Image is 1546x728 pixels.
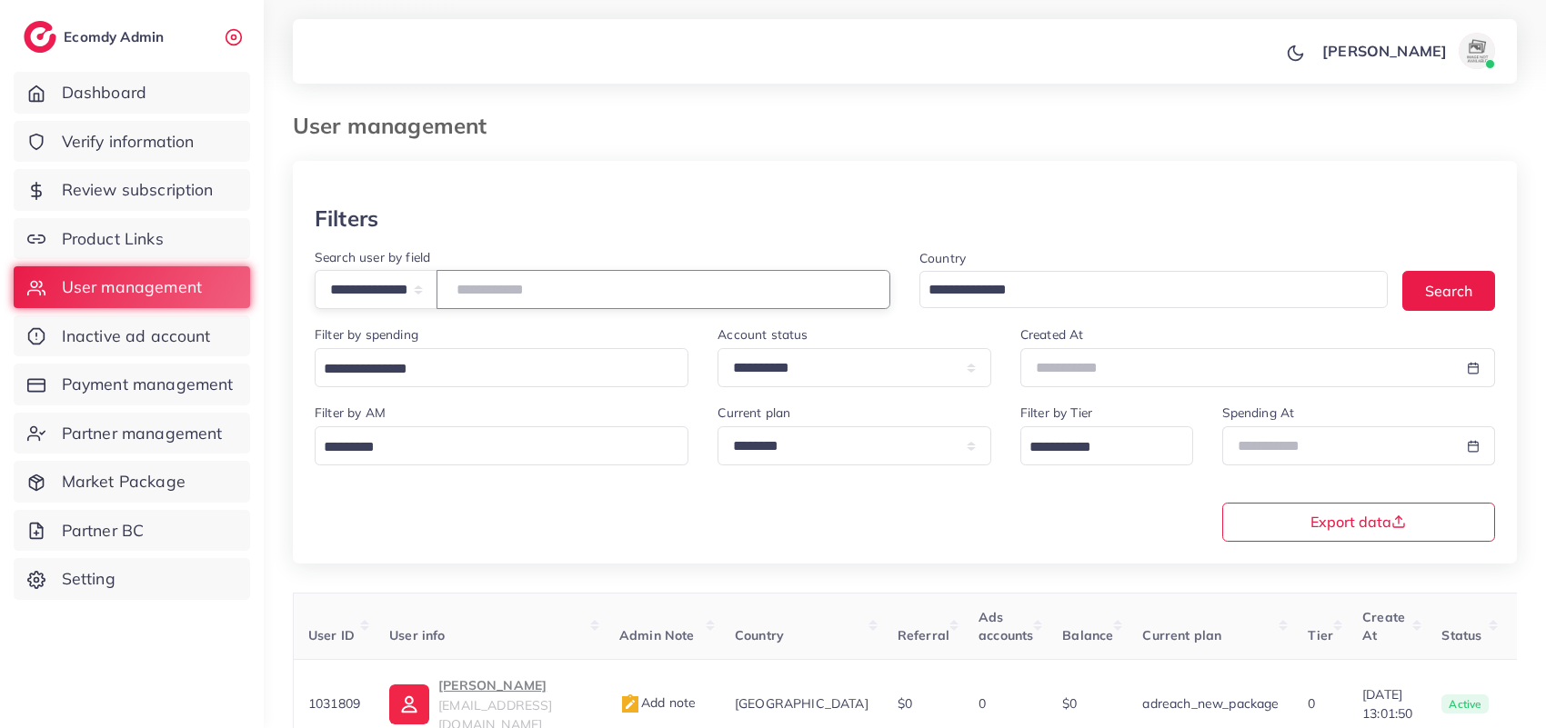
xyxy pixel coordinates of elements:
span: $0 [1062,695,1077,712]
a: User management [14,266,250,308]
span: Current plan [1142,627,1221,643]
a: Market Package [14,461,250,503]
div: Search for option [919,271,1388,308]
span: Ads accounts [979,609,1033,643]
div: Search for option [1020,426,1193,465]
span: Review subscription [62,178,214,202]
span: Market Package [62,470,186,494]
label: Created At [1020,325,1084,344]
a: Payment management [14,364,250,405]
span: Tier [1308,627,1333,643]
input: Search for option [317,355,665,384]
img: logo [24,21,56,53]
span: User info [389,627,445,643]
div: Search for option [315,348,688,387]
span: active [1441,694,1489,714]
img: avatar [1459,33,1495,69]
h3: User management [293,113,501,139]
span: Setting [62,567,115,591]
a: Partner management [14,413,250,454]
span: Partner BC [62,519,145,543]
img: admin_note.cdd0b510.svg [619,693,641,715]
span: Dashboard [62,81,146,105]
a: Verify information [14,121,250,163]
label: Search user by field [315,248,430,266]
img: ic-user-info.36bf1079.svg [389,684,429,724]
span: Add note [619,694,696,711]
a: logoEcomdy Admin [24,21,168,53]
button: Export data [1222,503,1496,542]
span: Product Links [62,227,164,251]
span: 0 [1308,695,1315,712]
p: [PERSON_NAME] [1322,40,1447,62]
div: Search for option [315,426,688,465]
span: Partner management [62,422,223,445]
label: Filter by spending [315,325,418,344]
span: Verify information [62,130,195,154]
label: Account status [718,325,808,344]
h3: Filters [315,205,378,232]
span: User ID [308,627,355,643]
a: Review subscription [14,169,250,211]
span: $0 [898,695,912,712]
label: Current plan [718,404,790,422]
label: Country [919,249,966,267]
span: Create At [1362,609,1405,643]
span: Admin Note [619,627,695,643]
label: Filter by AM [315,404,386,422]
span: Status [1441,627,1481,643]
input: Search for option [1023,434,1170,462]
a: Partner BC [14,510,250,552]
input: Search for option [922,276,1364,304]
button: Search [1402,271,1495,310]
span: [DATE] 13:01:50 [1362,685,1412,723]
span: User management [62,275,202,299]
span: 1031809 [308,695,360,712]
a: Product Links [14,218,250,260]
span: [GEOGRAPHIC_DATA] [735,695,868,712]
span: Payment management [62,373,234,396]
span: Inactive ad account [62,324,211,348]
input: Search for option [317,434,665,462]
span: 0 [979,695,986,712]
span: Balance [1062,627,1113,643]
label: Filter by Tier [1020,404,1092,422]
a: Inactive ad account [14,315,250,357]
a: [PERSON_NAME]avatar [1312,33,1502,69]
a: Setting [14,558,250,600]
span: Country [735,627,784,643]
span: Referral [898,627,949,643]
a: Dashboard [14,72,250,114]
label: Spending At [1222,404,1295,422]
h2: Ecomdy Admin [64,28,168,45]
p: [PERSON_NAME] [438,674,590,696]
span: Export data [1310,514,1406,529]
span: adreach_new_package [1142,695,1279,712]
